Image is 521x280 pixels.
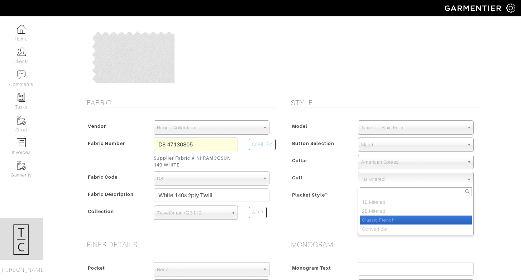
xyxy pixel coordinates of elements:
[88,206,114,217] span: Collection
[154,155,238,168] small: Supplier Fabric # NI RAMCOSUN 140 WHITE
[87,240,277,249] h5: Finer Details
[17,25,26,34] img: dashboard-icon-dbcd8f5a0b271acd01030246c82b418ddd0df26cd7fceb0bd07c9910d44c42f6.png
[360,225,472,233] li: Convertible
[292,190,328,200] span: Placket Style
[88,189,134,199] span: Fabric Description
[292,263,331,273] span: Monogram Text
[361,172,464,187] span: 1B Mitered
[292,121,307,131] span: Model
[17,93,26,102] img: reminder-icon-8004d30b9f0a5d33ae49ab947aed9ed385cf756f9e5892f1edd6e32f2345188e.png
[360,198,472,207] li: 1B Mitered
[361,155,464,169] span: American Spread
[87,98,277,107] h5: Fabric
[157,121,260,135] span: House Collection
[249,139,276,150] button: CONFIRM
[17,138,26,147] img: orders-icon-0abe47150d42831381b5fb84f609e132dff9fe21cb692f30cb5eec754e2cba89.png
[17,116,26,125] img: garments-icon-b7da505a4dc4fd61783c78ac3ca0ef83fa9d6f193b1c9dc38574b1d14d53ca28.png
[249,207,267,218] div: ADD
[157,262,260,277] span: None
[360,207,472,216] li: 2B Mitered
[88,121,106,131] span: Vendor
[17,70,26,79] img: comment-icon-a0a6a9ef722e966f86d9cbdc48e553b5cf19dbc54f86b18d962a5391bc8f6eb6.png
[88,172,118,182] span: Fabric Code
[292,138,334,149] span: Button Selection
[157,172,260,186] span: D8
[88,138,125,149] span: Fabric Number
[17,47,26,56] img: clients-icon-6bae9207a08558b7cb47a8932f037763ab4055f8c8b6bfacd5dc20c3e0201464.png
[292,155,307,166] span: Collar
[361,138,464,152] span: Match
[441,2,506,14] img: garmentier-logo-header-white-b43fb05a5012e4ada735d5af1a66efaba907eab6374d6393d1fbf88cb4ef424d.png
[291,240,481,249] h5: Monogram
[360,216,472,225] li: Classic French
[88,263,105,273] span: Pocket
[157,206,228,220] span: TravelSmart V23112
[291,98,481,107] h5: Style
[292,173,302,183] span: Cuff
[361,121,464,135] span: Tuxedo - Plain Front
[17,161,26,170] img: garments-icon-b7da505a4dc4fd61783c78ac3ca0ef83fa9d6f193b1c9dc38574b1d14d53ca28.png
[506,4,515,13] img: gear-icon-white-bd11855cb880d31180b6d7d6211b90ccbf57a29d726f0c71d8c61bd08dd39cc2.png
